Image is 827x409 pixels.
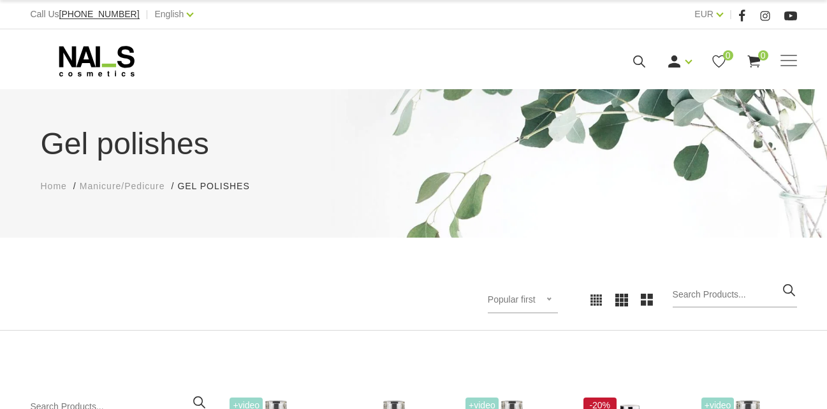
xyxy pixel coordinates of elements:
[146,6,149,22] span: |
[673,282,797,308] input: Search Products...
[80,180,165,193] a: Manicure/Pedicure
[41,180,67,193] a: Home
[723,50,733,61] span: 0
[41,181,67,191] span: Home
[694,6,714,22] a: EUR
[154,6,184,22] a: English
[59,9,140,19] span: [PHONE_NUMBER]
[41,121,787,167] h1: Gel polishes
[729,6,732,22] span: |
[30,6,139,22] div: Call Us
[177,180,262,193] li: Gel polishes
[488,294,536,305] span: Popular first
[758,50,768,61] span: 0
[80,181,165,191] span: Manicure/Pedicure
[746,54,762,69] a: 0
[59,10,140,19] a: [PHONE_NUMBER]
[711,54,727,69] a: 0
